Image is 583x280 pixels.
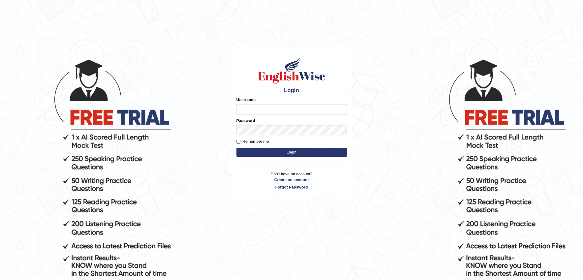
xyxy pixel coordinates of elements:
img: Logo of English Wise sign in for intelligent practice with AI [257,57,327,84]
input: Remember me [236,140,240,144]
a: Forgot Password [236,184,347,190]
label: Password [236,118,255,123]
label: Username [236,97,256,103]
a: Create an account [236,177,347,183]
h4: Login [236,87,347,94]
p: Don't have an account? [236,171,347,190]
label: Remember me [236,138,269,145]
button: Login [236,148,347,157]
